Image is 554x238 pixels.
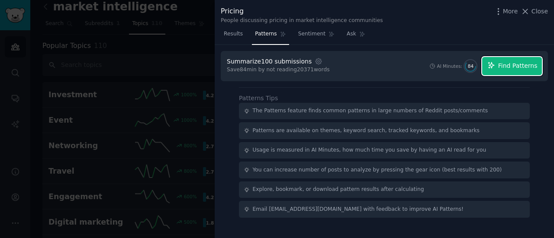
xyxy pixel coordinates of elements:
[344,27,368,45] a: Ask
[347,30,356,38] span: Ask
[494,7,518,16] button: More
[227,66,330,74] div: Save 84 min by not reading 20371 words
[503,7,518,16] span: More
[227,57,312,66] div: Summarize 100 submissions
[298,30,325,38] span: Sentiment
[221,6,383,17] div: Pricing
[224,30,243,38] span: Results
[437,63,462,69] div: AI Minutes:
[253,107,488,115] div: The Patterns feature finds common patterns in large numbers of Reddit posts/comments
[253,186,424,194] div: Explore, bookmark, or download pattern results after calculating
[468,63,473,69] span: 84
[221,17,383,25] div: People discussing pricing in market intelligence communities
[252,27,289,45] a: Patterns
[482,57,542,75] button: Find Patterns
[295,27,338,45] a: Sentiment
[221,27,246,45] a: Results
[255,30,277,38] span: Patterns
[253,206,464,213] div: Email [EMAIL_ADDRESS][DOMAIN_NAME] with feedback to improve AI Patterns!
[531,7,548,16] span: Close
[253,127,480,135] div: Patterns are available on themes, keyword search, tracked keywords, and bookmarks
[253,146,486,154] div: Usage is measured in AI Minutes, how much time you save by having an AI read for you
[253,166,502,174] div: You can increase number of posts to analyze by pressing the gear icon (best results with 200)
[498,61,538,70] span: Find Patterns
[521,7,548,16] button: Close
[239,95,278,102] label: Patterns Tips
